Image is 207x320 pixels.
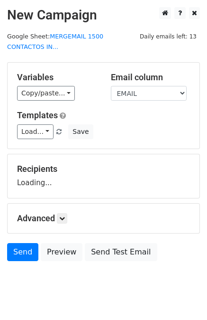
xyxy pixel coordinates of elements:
[111,72,190,83] h5: Email column
[68,124,93,139] button: Save
[136,31,200,42] span: Daily emails left: 13
[7,7,200,23] h2: New Campaign
[136,33,200,40] a: Daily emails left: 13
[7,243,38,261] a: Send
[17,72,97,83] h5: Variables
[17,213,190,224] h5: Advanced
[7,33,103,51] a: MERGEMAIL 1500 CONTACTOS IN...
[17,86,75,101] a: Copy/paste...
[17,124,54,139] a: Load...
[41,243,82,261] a: Preview
[17,164,190,188] div: Loading...
[7,33,103,51] small: Google Sheet:
[17,164,190,174] h5: Recipients
[17,110,58,120] a: Templates
[85,243,157,261] a: Send Test Email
